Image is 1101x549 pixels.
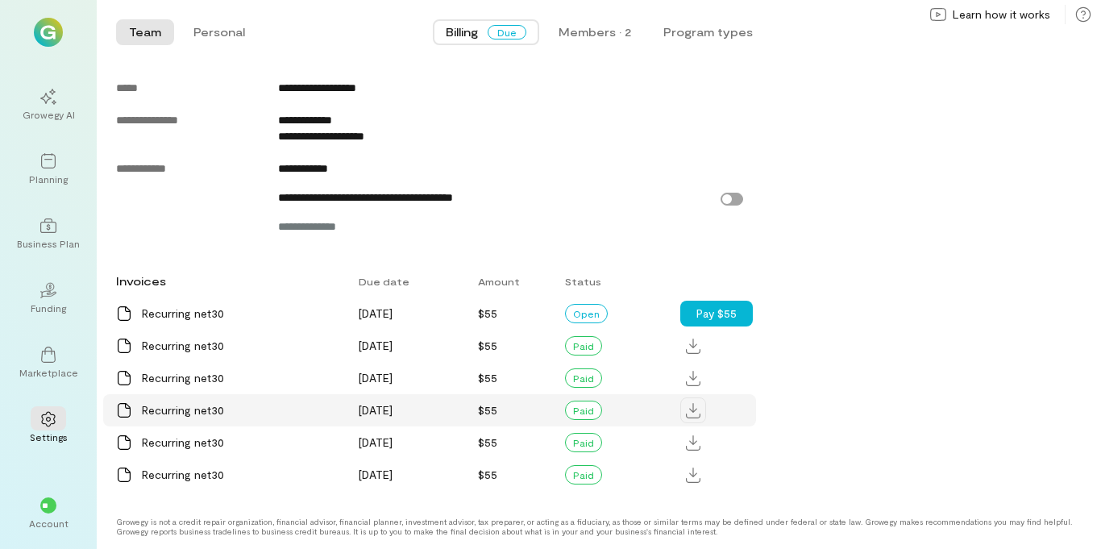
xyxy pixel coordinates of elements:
div: Paid [565,401,602,420]
span: $55 [478,306,497,320]
span: Learn how it works [953,6,1050,23]
div: Recurring net30 [142,467,339,483]
div: Paid [565,433,602,452]
div: Invoices [106,265,349,297]
span: $55 [478,403,497,417]
span: [DATE] [359,468,393,481]
button: Personal [181,19,258,45]
div: Marketplace [19,366,78,379]
div: Due date [349,267,467,296]
div: Planning [29,173,68,185]
button: BillingDue [433,19,539,45]
span: Due [488,25,526,40]
div: Recurring net30 [142,435,339,451]
div: Status [555,267,680,296]
button: Pay $55 [680,301,753,326]
button: Program types [650,19,766,45]
button: Members · 2 [546,19,644,45]
div: Growegy AI [23,108,75,121]
div: Account [29,517,69,530]
a: Business Plan [19,205,77,263]
a: Marketplace [19,334,77,392]
div: Recurring net30 [142,402,339,418]
div: Recurring net30 [142,306,339,322]
span: $55 [478,435,497,449]
span: $55 [478,339,497,352]
div: Settings [30,430,68,443]
span: [DATE] [359,371,393,385]
span: [DATE] [359,306,393,320]
a: Planning [19,140,77,198]
div: Open [565,304,608,323]
div: Funding [31,302,66,314]
div: Business Plan [17,237,80,250]
a: Settings [19,398,77,456]
div: Members · 2 [559,24,631,40]
span: [DATE] [359,435,393,449]
div: Paid [565,465,602,485]
a: Funding [19,269,77,327]
div: Amount [468,267,556,296]
span: [DATE] [359,403,393,417]
div: Paid [565,368,602,388]
div: Paid [565,336,602,356]
div: Recurring net30 [142,338,339,354]
span: $55 [478,371,497,385]
a: Growegy AI [19,76,77,134]
span: Billing [446,24,478,40]
span: $55 [478,468,497,481]
button: Team [116,19,174,45]
span: [DATE] [359,339,393,352]
div: Growegy is not a credit repair organization, financial advisor, financial planner, investment adv... [116,517,1083,536]
div: Recurring net30 [142,370,339,386]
